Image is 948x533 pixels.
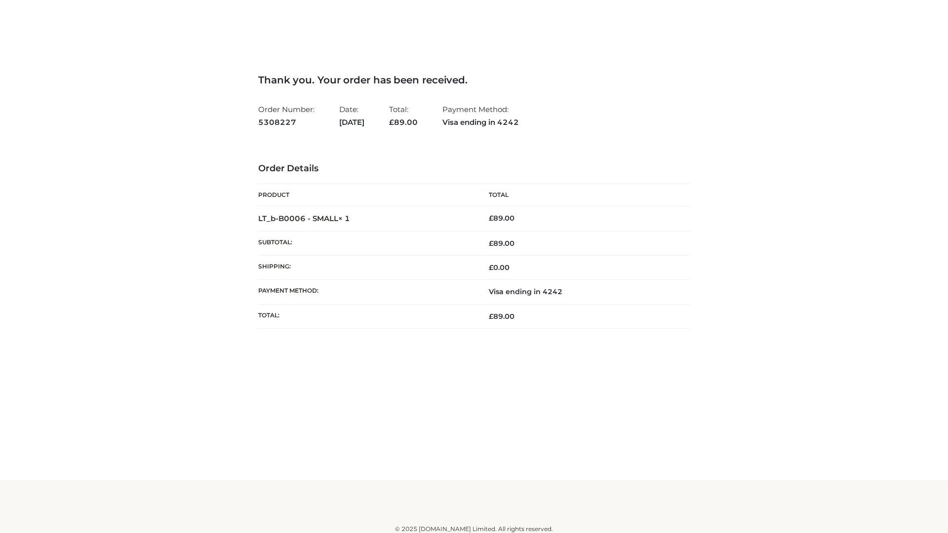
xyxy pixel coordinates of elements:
li: Order Number: [258,101,315,131]
li: Total: [389,101,418,131]
span: £ [489,312,493,321]
span: £ [489,263,493,272]
span: 89.00 [489,312,514,321]
bdi: 89.00 [489,214,514,223]
h3: Thank you. Your order has been received. [258,74,690,86]
h3: Order Details [258,163,690,174]
span: 89.00 [389,117,418,127]
th: Total [474,184,690,206]
li: Payment Method: [442,101,519,131]
strong: Visa ending in 4242 [442,116,519,129]
span: £ [489,239,493,248]
span: 89.00 [489,239,514,248]
th: Total: [258,304,474,328]
strong: × 1 [338,214,350,223]
strong: 5308227 [258,116,315,129]
span: £ [489,214,493,223]
strong: LT_b-B0006 - SMALL [258,214,350,223]
th: Product [258,184,474,206]
span: £ [389,117,394,127]
th: Payment method: [258,280,474,304]
th: Subtotal: [258,231,474,255]
td: Visa ending in 4242 [474,280,690,304]
li: Date: [339,101,364,131]
th: Shipping: [258,256,474,280]
strong: [DATE] [339,116,364,129]
bdi: 0.00 [489,263,510,272]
